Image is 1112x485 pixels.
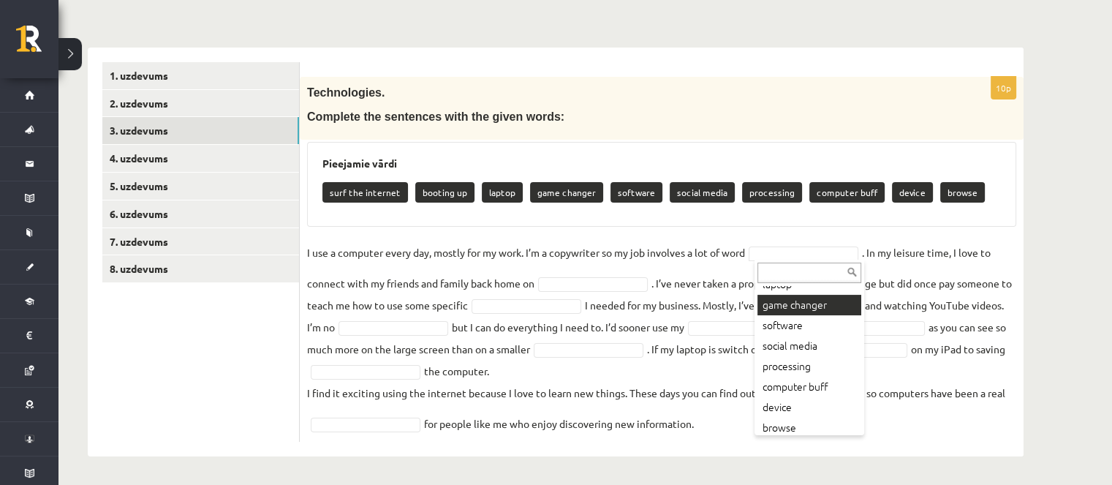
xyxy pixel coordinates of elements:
[757,356,861,377] div: processing
[757,418,861,438] div: browse
[757,315,861,336] div: software
[757,377,861,397] div: computer buff
[757,397,861,418] div: device
[757,336,861,356] div: social media
[757,295,861,315] div: game changer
